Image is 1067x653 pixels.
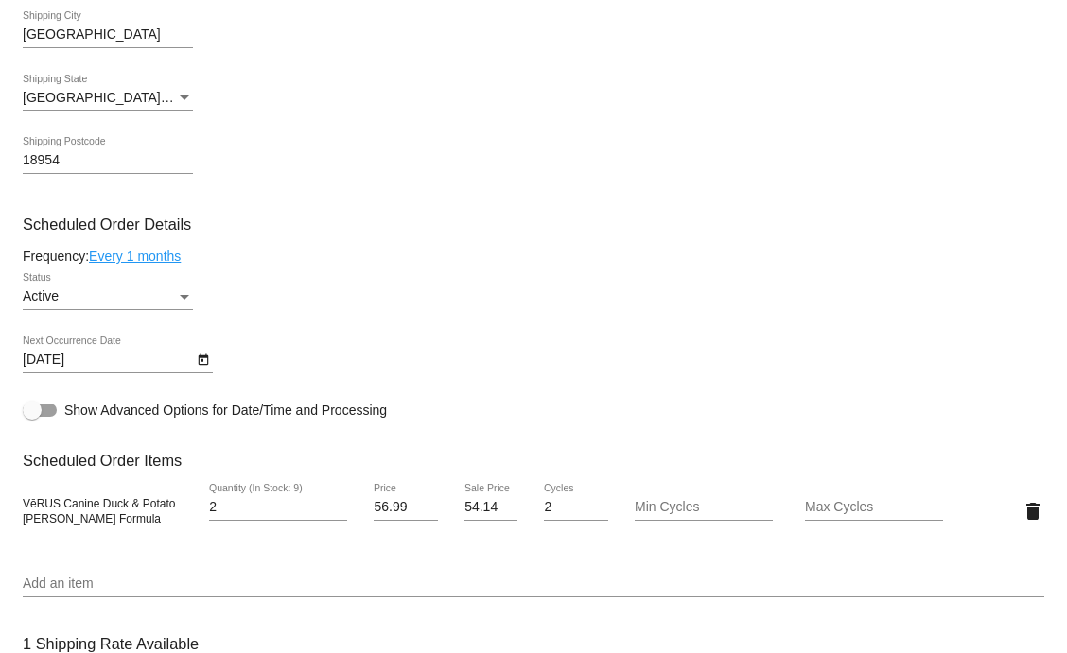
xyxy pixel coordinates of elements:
div: Frequency: [23,249,1044,264]
input: Add an item [23,576,1044,592]
h3: Scheduled Order Details [23,215,1044,233]
button: Open calendar [193,349,213,369]
input: Shipping Postcode [23,153,193,168]
input: Min Cycles [635,500,773,515]
input: Price [374,500,437,515]
input: Shipping City [23,27,193,43]
input: Sale Price [464,500,517,515]
mat-select: Shipping State [23,91,193,106]
span: VēRUS Canine Duck & Potato [PERSON_NAME] Formula [23,497,175,525]
mat-select: Status [23,289,193,304]
span: Active [23,288,59,303]
h3: Scheduled Order Items [23,438,1044,470]
input: Next Occurrence Date [23,352,193,368]
span: Show Advanced Options for Date/Time and Processing [64,401,387,420]
input: Quantity (In Stock: 9) [209,500,347,515]
span: [GEOGRAPHIC_DATA] | [US_STATE] [23,90,245,105]
input: Cycles [544,500,607,515]
a: Every 1 months [89,249,181,264]
input: Max Cycles [805,500,943,515]
mat-icon: delete [1022,500,1044,523]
